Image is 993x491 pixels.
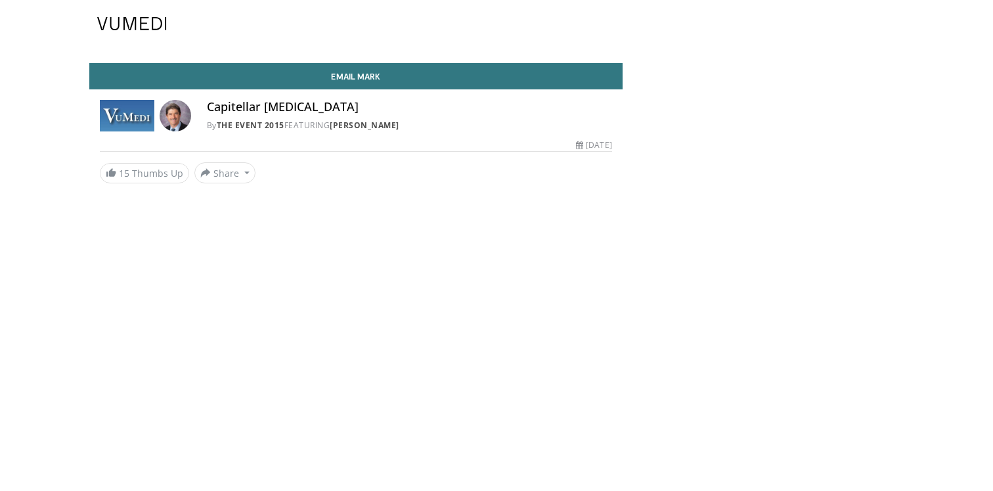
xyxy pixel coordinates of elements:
img: The Event 2015 [100,100,154,131]
div: By FEATURING [207,120,612,131]
img: VuMedi Logo [97,17,167,30]
div: [DATE] [576,139,611,151]
a: The Event 2015 [217,120,284,131]
a: [PERSON_NAME] [330,120,399,131]
h4: Capitellar [MEDICAL_DATA] [207,100,612,114]
a: Email Mark [89,63,623,89]
button: Share [194,162,255,183]
a: 15 Thumbs Up [100,163,189,183]
img: Avatar [160,100,191,131]
span: 15 [119,167,129,179]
